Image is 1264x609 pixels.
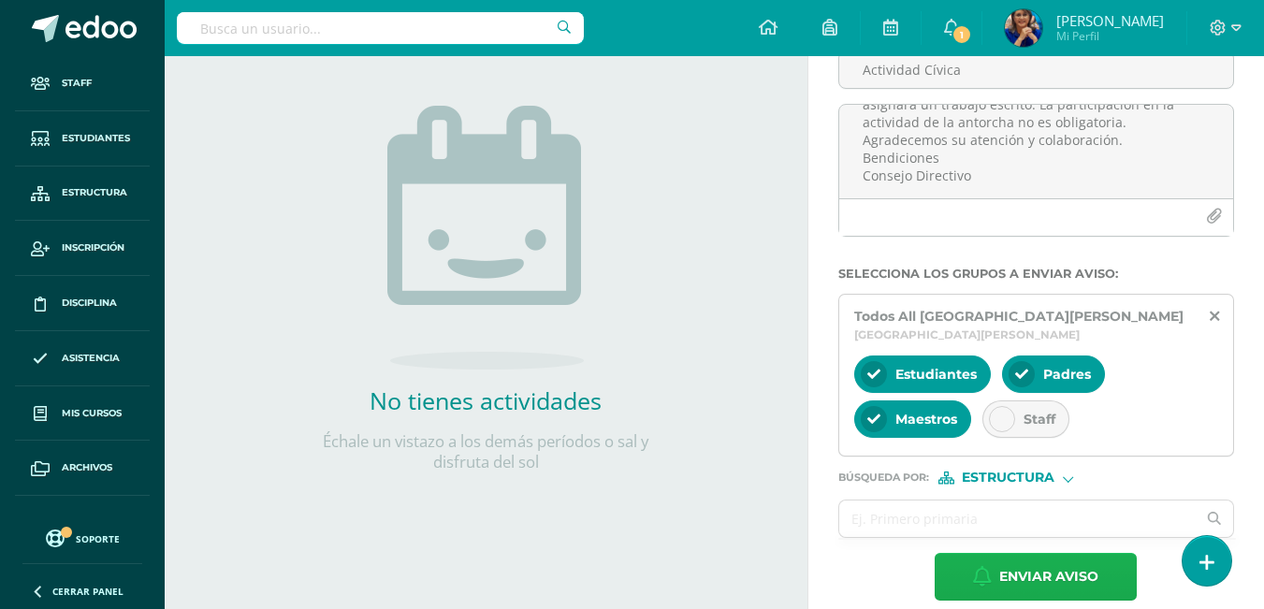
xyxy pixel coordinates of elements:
[62,185,127,200] span: Estructura
[62,460,112,475] span: Archivos
[298,431,673,472] p: Échale un vistazo a los demás períodos o sal y disfruta del sol
[962,472,1054,483] span: Estructura
[15,496,150,551] a: Reportes
[854,308,1184,325] span: Todos All [GEOGRAPHIC_DATA][PERSON_NAME]
[1005,9,1042,47] img: 3445c6c11b23aa7bd0f7f044cfc67341.png
[999,554,1098,600] span: Enviar aviso
[15,386,150,442] a: Mis cursos
[62,296,117,311] span: Disciplina
[838,472,929,483] span: Búsqueda por :
[15,276,150,331] a: Disciplina
[15,167,150,222] a: Estructura
[177,12,584,44] input: Busca un usuario...
[62,406,122,421] span: Mis cursos
[1056,28,1164,44] span: Mi Perfil
[62,131,130,146] span: Estudiantes
[895,411,957,428] span: Maestros
[15,441,150,496] a: Archivos
[62,240,124,255] span: Inscripción
[15,111,150,167] a: Estudiantes
[62,351,120,366] span: Asistencia
[935,553,1137,601] button: Enviar aviso
[62,76,92,91] span: Staff
[839,500,1197,537] input: Ej. Primero primaria
[1056,11,1164,30] span: [PERSON_NAME]
[387,106,584,370] img: no_activities.png
[839,105,1233,198] textarea: Estimados Padres de Familia: Deseamos que la paz y amor de la familia de [PERSON_NAME] en cada un...
[1024,411,1055,428] span: Staff
[952,24,972,45] span: 1
[1043,366,1091,383] span: Padres
[52,585,123,598] span: Cerrar panel
[76,532,120,545] span: Soporte
[15,331,150,386] a: Asistencia
[298,384,673,416] h2: No tienes actividades
[895,366,977,383] span: Estudiantes
[838,267,1234,281] label: Selecciona los grupos a enviar aviso :
[854,327,1080,341] span: [GEOGRAPHIC_DATA][PERSON_NAME]
[15,56,150,111] a: Staff
[22,525,142,550] a: Soporte
[15,221,150,276] a: Inscripción
[839,51,1233,88] input: Titulo
[938,471,1079,485] div: [object Object]
[62,515,113,530] span: Reportes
